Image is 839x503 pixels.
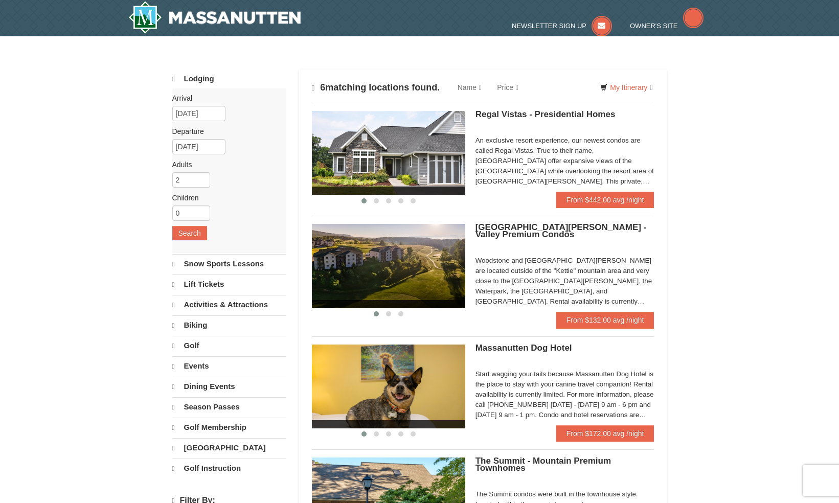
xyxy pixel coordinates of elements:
[475,135,654,187] div: An exclusive resort experience, our newest condos are called Regal Vistas. True to their name, [G...
[172,418,286,437] a: Golf Membership
[475,109,616,119] span: Regal Vistas - Presidential Homes
[475,256,654,307] div: Woodstone and [GEOGRAPHIC_DATA][PERSON_NAME] are located outside of the "Kettle" mountain area an...
[556,312,654,328] a: From $132.00 avg /night
[172,438,286,458] a: [GEOGRAPHIC_DATA]
[172,93,279,103] label: Arrival
[172,70,286,88] a: Lodging
[172,126,279,136] label: Departure
[172,254,286,273] a: Snow Sports Lessons
[512,22,612,30] a: Newsletter Sign Up
[172,275,286,294] a: Lift Tickets
[172,377,286,396] a: Dining Events
[475,222,647,239] span: [GEOGRAPHIC_DATA][PERSON_NAME] - Valley Premium Condos
[556,192,654,208] a: From $442.00 avg /night
[475,369,654,420] div: Start wagging your tails because Massanutten Dog Hotel is the place to stay with your canine trav...
[172,336,286,355] a: Golf
[475,456,611,473] span: The Summit - Mountain Premium Townhomes
[512,22,586,30] span: Newsletter Sign Up
[475,343,572,353] span: Massanutten Dog Hotel
[594,80,659,95] a: My Itinerary
[320,82,325,93] span: 6
[450,77,489,98] a: Name
[172,356,286,376] a: Events
[172,397,286,417] a: Season Passes
[556,425,654,442] a: From $172.00 avg /night
[172,226,207,240] button: Search
[489,77,526,98] a: Price
[172,295,286,314] a: Activities & Attractions
[128,1,301,34] img: Massanutten Resort Logo
[128,1,301,34] a: Massanutten Resort
[172,459,286,478] a: Golf Instruction
[312,82,440,93] h4: matching locations found.
[630,22,704,30] a: Owner's Site
[630,22,678,30] span: Owner's Site
[172,315,286,335] a: Biking
[172,193,279,203] label: Children
[172,159,279,170] label: Adults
